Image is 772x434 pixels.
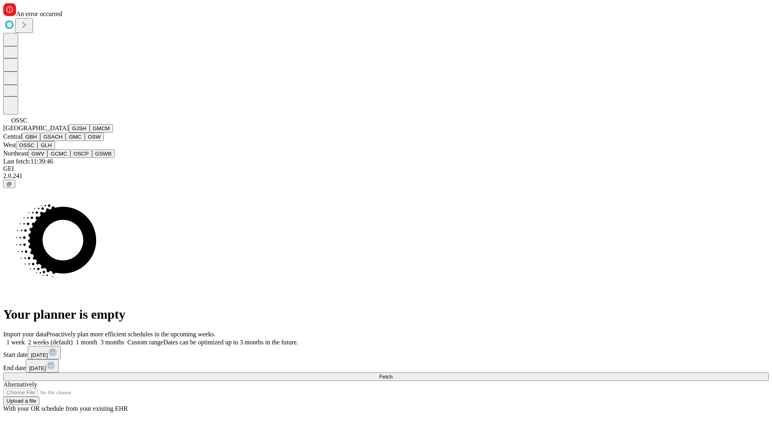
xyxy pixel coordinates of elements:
span: Custom range [127,339,163,346]
span: 3 months [101,339,124,346]
span: 1 month [76,339,97,346]
span: Proactively plan more efficient schedules in the upcoming weeks. [47,331,216,338]
button: GLH [37,141,55,149]
button: GWV [28,149,47,158]
span: West [3,141,16,148]
button: [DATE] [28,346,61,359]
span: Dates can be optimized up to 3 months in the future. [163,339,298,346]
button: OSW [85,133,104,141]
div: Start date [3,346,769,359]
span: [DATE] [29,365,46,371]
span: Import your data [3,331,47,338]
button: GJSH [69,124,90,133]
span: An error occurred [16,10,62,17]
button: GMCM [90,124,113,133]
div: 2.0.241 [3,172,769,180]
span: @ [6,181,12,187]
button: Upload a file [3,397,39,405]
button: OSCP [70,149,92,158]
button: GSACH [40,133,66,141]
button: GSWB [92,149,115,158]
span: Alternatively [3,381,37,388]
span: Fetch [379,374,392,380]
button: @ [3,180,15,188]
button: GBH [22,133,40,141]
button: Fetch [3,373,769,381]
span: Last fetch: 11:39:46 [3,158,53,165]
span: 1 week [6,339,25,346]
div: End date [3,359,769,373]
span: With your OR schedule from your existing EHR [3,405,128,412]
div: GEI [3,165,769,172]
button: GMC [66,133,84,141]
span: Central [3,133,22,140]
button: GCMC [47,149,70,158]
button: OSSC [16,141,38,149]
span: OSSC [11,117,27,124]
button: [DATE] [26,359,59,373]
span: [GEOGRAPHIC_DATA] [3,125,69,131]
span: [DATE] [31,352,48,358]
span: 2 weeks (default) [28,339,73,346]
span: Northeast [3,150,28,157]
h1: Your planner is empty [3,307,769,322]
